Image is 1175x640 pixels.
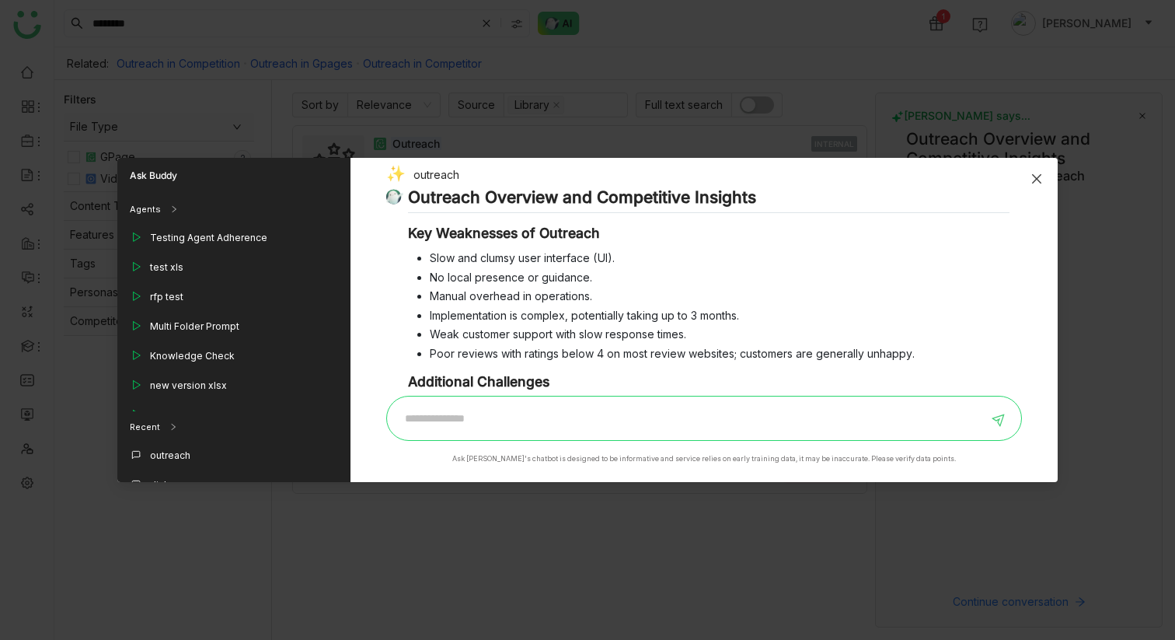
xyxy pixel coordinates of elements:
li: No local presence or guidance. [430,269,1010,285]
div: Recent [130,421,160,434]
h2: Outreach Overview and Competitive Insights [408,187,1010,214]
img: play_outline.svg [130,261,142,273]
img: play_outline.svg [130,290,142,303]
img: callout.svg [130,478,142,491]
div: rfp test [150,290,183,304]
div: Testing Agent Adherence [150,231,267,245]
img: callout.svg [130,449,142,461]
div: Agents [117,194,350,225]
img: play_outline.svg [130,349,142,362]
li: Slow and clumsy user interface (UI). [430,250,1010,266]
h3: Key Weaknesses of Outreach [408,225,1010,242]
h3: Additional Challenges [408,373,1010,390]
div: dialer [150,478,176,492]
li: Implementation is complex, potentially taking up to 3 months. [430,307,1010,323]
img: play_outline.svg [130,320,142,332]
div: Multi Folder Prompt [150,320,239,334]
button: Close [1016,158,1058,200]
div: Customers Only [150,408,224,422]
li: Weak customer support with slow response times. [430,326,1010,342]
img: play_outline.svg [130,408,142,421]
div: Knowledge Check [150,349,235,363]
li: Manual overhead in operations. [430,288,1010,304]
div: test xls [150,261,183,275]
div: Agents [130,203,161,216]
div: new version xlsx [150,379,227,393]
div: Ask [PERSON_NAME]'s chatbot is designed to be informative and service relies on early training da... [452,453,956,464]
div: Ask Buddy [117,158,350,194]
li: Poor reviews with ratings below 4 on most review websites; customers are generally unhappy. [430,345,1010,362]
img: play_outline.svg [130,379,142,391]
div: outreach [150,449,190,463]
div: outreach [386,166,1010,187]
img: play_outline.svg [130,231,142,243]
div: Recent [117,411,350,442]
